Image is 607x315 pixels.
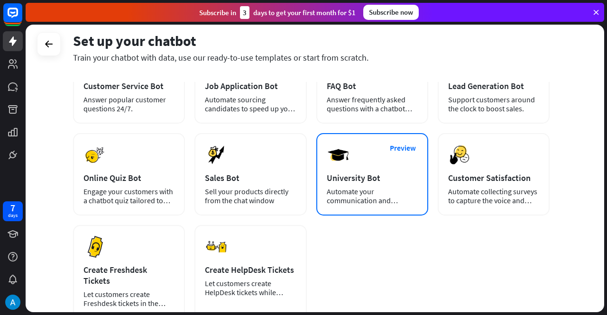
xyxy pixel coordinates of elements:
div: Customer Satisfaction [448,172,539,183]
div: Lead Generation Bot [448,81,539,91]
div: Subscribe in days to get your first month for $1 [199,6,356,19]
div: Automate your communication and admission process. [327,187,418,205]
div: Create Freshdesk Tickets [83,264,175,286]
div: Customer Service Bot [83,81,175,91]
div: Engage your customers with a chatbot quiz tailored to your needs. [83,187,175,205]
div: Answer frequently asked questions with a chatbot and save your time. [327,95,418,113]
div: Job Application Bot [205,81,296,91]
button: Open LiveChat chat widget [8,4,36,32]
div: days [8,212,18,219]
div: University Bot [327,172,418,183]
div: FAQ Bot [327,81,418,91]
div: Subscribe now [363,5,419,20]
div: Online Quiz Bot [83,172,175,183]
div: 7 [10,204,15,212]
a: 7 days [3,201,23,221]
button: Preview [384,139,422,157]
div: Let customers create HelpDesk tickets while chatting with your chatbot. [205,279,296,297]
div: Set up your chatbot [73,32,550,50]
div: Sales Bot [205,172,296,183]
div: Automate sourcing candidates to speed up your hiring process. [205,95,296,113]
div: Support customers around the clock to boost sales. [448,95,539,113]
div: Answer popular customer questions 24/7. [83,95,175,113]
div: 3 [240,6,249,19]
div: Create HelpDesk Tickets [205,264,296,275]
div: Automate collecting surveys to capture the voice and opinions of your customers. [448,187,539,205]
div: Sell your products directly from the chat window [205,187,296,205]
div: Train your chatbot with data, use our ready-to-use templates or start from scratch. [73,52,550,63]
div: Let customers create Freshdesk tickets in the [GEOGRAPHIC_DATA]. [83,290,175,308]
